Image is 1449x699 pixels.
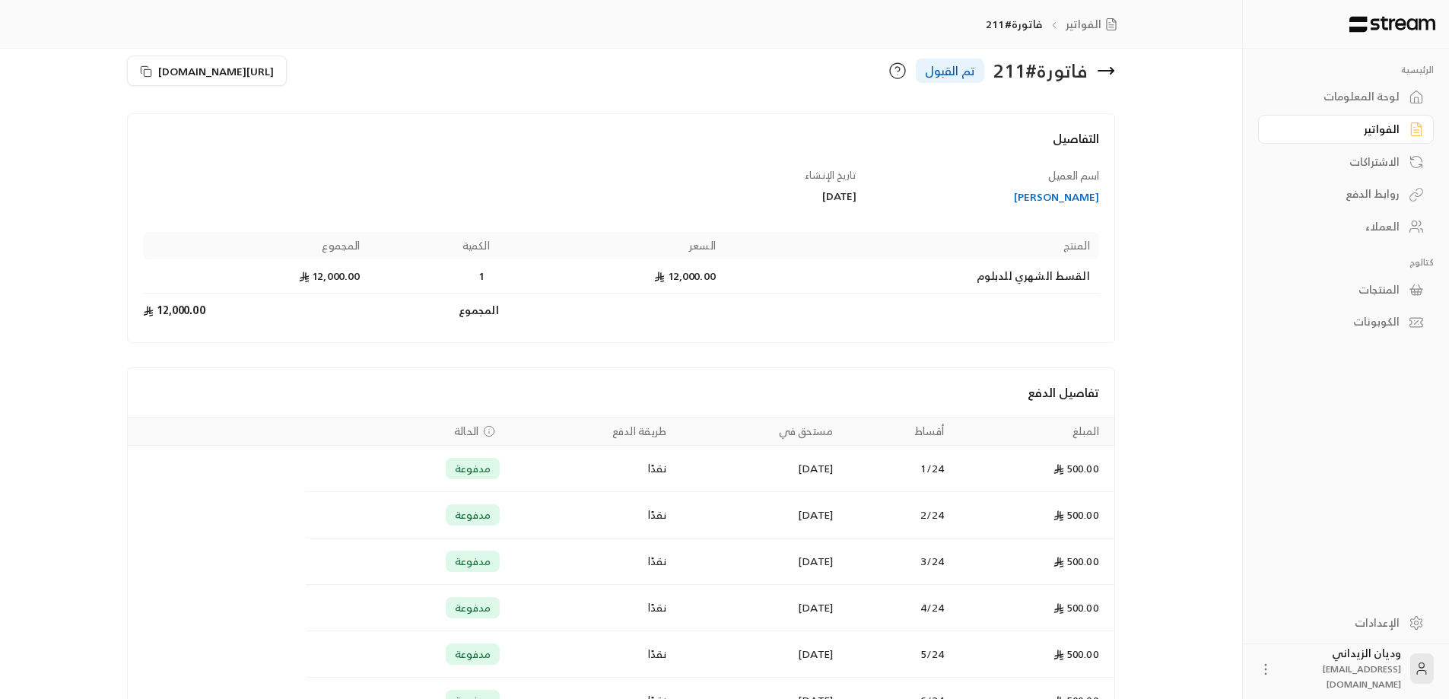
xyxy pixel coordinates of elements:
a: الفواتير [1258,115,1434,145]
td: 4 / 24 [842,585,953,631]
div: [DATE] [628,189,856,204]
th: مستحق في [676,418,843,446]
td: 500.00 [953,631,1114,678]
span: [EMAIL_ADDRESS][DOMAIN_NAME] [1323,661,1401,692]
td: 12,000.00 [143,259,369,294]
a: الاشتراكات [1258,147,1434,176]
span: الحالة [454,424,478,439]
div: الفواتير [1277,122,1400,137]
h4: التفاصيل [143,129,1099,163]
a: الإعدادات [1258,608,1434,637]
div: الإعدادات [1277,615,1400,631]
button: [URL][DOMAIN_NAME] [127,56,287,86]
span: 1 [475,268,490,284]
td: 3 / 24 [842,539,953,585]
td: [DATE] [676,446,843,492]
td: 1 / 24 [842,446,953,492]
span: [URL][DOMAIN_NAME] [158,63,274,79]
a: العملاء [1258,212,1434,242]
a: المنتجات [1258,275,1434,304]
span: مدفوعة [455,647,491,662]
nav: breadcrumb [986,17,1123,32]
span: مدفوعة [455,600,491,615]
td: نقدًا [509,492,676,539]
th: المجموع [143,232,369,259]
td: 500.00 [953,446,1114,492]
span: اسم العميل [1048,166,1099,185]
td: [DATE] [676,585,843,631]
td: القسط الشهري للدبلوم [725,259,1099,294]
p: كتالوج [1258,256,1434,268]
th: الكمية [369,232,498,259]
div: الاشتراكات [1277,154,1400,170]
td: نقدًا [509,446,676,492]
span: مدفوعة [455,461,491,476]
span: تم القبول [925,62,975,80]
p: الرئيسية [1258,64,1434,76]
div: فاتورة # 211 [993,59,1088,83]
td: 500.00 [953,585,1114,631]
a: الكوبونات [1258,307,1434,337]
div: روابط الدفع [1277,186,1400,202]
td: 5 / 24 [842,631,953,678]
a: [PERSON_NAME] [871,189,1099,205]
td: نقدًا [509,539,676,585]
th: أقساط [842,418,953,446]
td: نقدًا [509,585,676,631]
td: [DATE] [676,631,843,678]
th: السعر [499,232,725,259]
td: 2 / 24 [842,492,953,539]
a: الفواتير [1066,17,1123,32]
div: المنتجات [1277,282,1400,297]
td: 500.00 [953,492,1114,539]
div: لوحة المعلومات [1277,89,1400,104]
td: 500.00 [953,539,1114,585]
td: 12,000.00 [499,259,725,294]
div: وديان الزيداني [1282,646,1401,691]
div: العملاء [1277,219,1400,234]
a: لوحة المعلومات [1258,82,1434,112]
td: [DATE] [676,539,843,585]
span: مدفوعة [455,507,491,523]
div: الكوبونات [1277,314,1400,329]
span: مدفوعة [455,554,491,569]
th: طريقة الدفع [509,418,676,446]
a: روابط الدفع [1258,180,1434,209]
span: تاريخ الإنشاء [805,167,856,184]
th: المبلغ [953,418,1114,446]
p: فاتورة#211 [986,17,1042,32]
table: Products [143,232,1099,327]
img: Logo [1348,16,1437,33]
td: نقدًا [509,631,676,678]
th: المنتج [725,232,1099,259]
td: المجموع [369,294,498,327]
h4: تفاصيل الدفع [143,383,1099,402]
td: [DATE] [676,492,843,539]
td: 12,000.00 [143,294,369,327]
